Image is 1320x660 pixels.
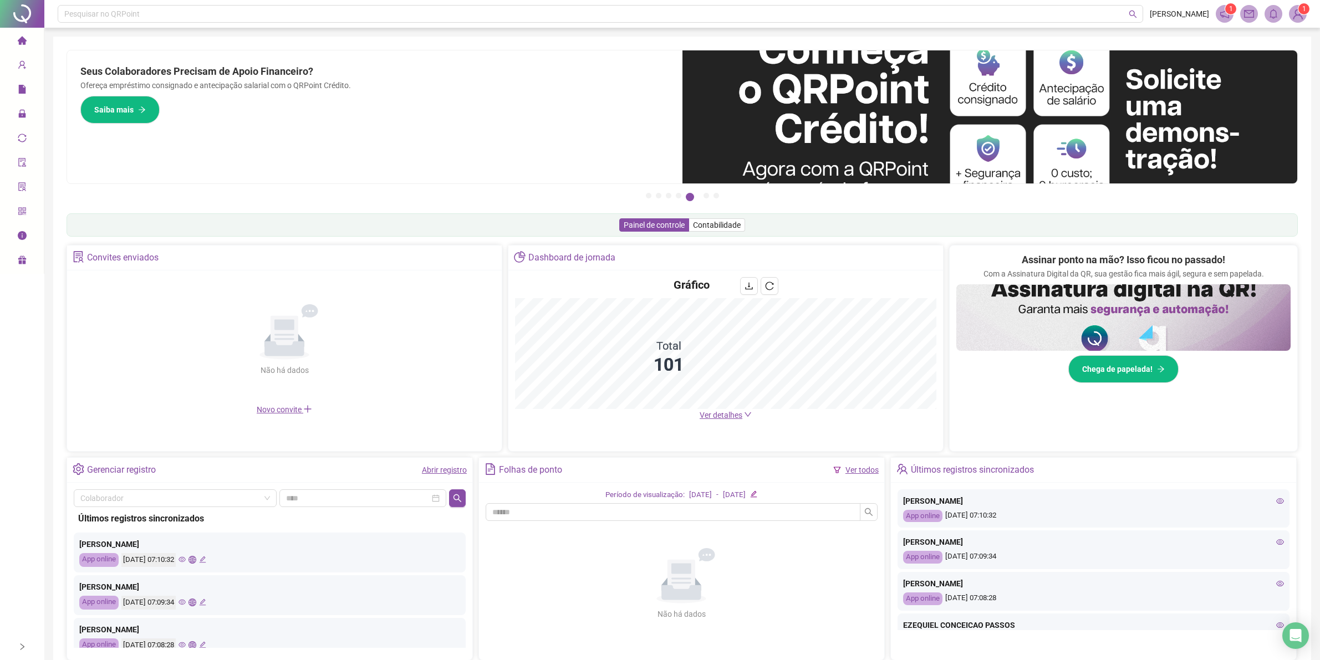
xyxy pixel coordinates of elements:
[700,411,752,419] a: Ver detalhes down
[18,250,27,273] span: gift
[1276,621,1284,629] span: eye
[18,80,27,102] span: file
[1225,3,1236,14] sup: 1
[188,641,196,648] span: global
[80,96,160,124] button: Saiba mais
[1276,580,1284,587] span: eye
[903,510,942,523] div: App online
[87,248,159,267] div: Convites enviados
[700,411,742,419] span: Ver detalhes
[750,490,757,498] span: edit
[121,596,176,610] div: [DATE] 07:09:34
[713,193,719,198] button: 7
[303,405,312,413] span: plus
[833,466,841,474] span: filter
[485,463,496,475] span: file-text
[704,193,709,198] button: 6
[514,251,526,263] span: pie-chart
[674,277,710,293] h4: Gráfico
[79,623,460,636] div: [PERSON_NAME]
[1082,363,1153,375] span: Chega de papelada!
[87,461,156,479] div: Gerenciar registro
[1290,6,1306,22] img: 39591
[864,508,873,516] span: search
[693,221,741,229] span: Contabilidade
[199,598,206,606] span: edit
[896,463,908,475] span: team
[903,495,1284,507] div: [PERSON_NAME]
[983,268,1264,280] p: Com a Assinatura Digital da QR, sua gestão fica mais ágil, segura e sem papelada.
[716,489,718,501] div: -
[1068,355,1179,383] button: Chega de papelada!
[630,608,732,620] div: Não há dados
[78,511,461,525] div: Últimos registros sincronizados
[744,411,752,418] span: down
[903,577,1284,590] div: [PERSON_NAME]
[80,79,669,91] p: Ofereça empréstimo consignado e antecipação salarial com o QRPoint Crédito.
[179,641,186,648] span: eye
[1157,365,1165,373] span: arrow-right
[179,556,186,563] span: eye
[138,106,146,114] span: arrow-right
[686,193,694,201] button: 5
[73,251,84,263] span: solution
[18,31,27,53] span: home
[18,104,27,126] span: lock
[682,50,1298,183] img: banner%2F11e687cd-1386-4cbd-b13b-7bd81425532d.png
[1229,5,1233,13] span: 1
[903,592,942,605] div: App online
[73,463,84,475] span: setting
[188,556,196,563] span: global
[605,489,685,501] div: Período de visualização:
[18,202,27,224] span: qrcode
[1244,9,1254,19] span: mail
[18,177,27,199] span: solution
[903,510,1284,523] div: [DATE] 07:10:32
[79,596,119,610] div: App online
[1022,252,1225,268] h2: Assinar ponto na mão? Isso ficou no passado!
[903,551,942,564] div: App online
[1268,9,1278,19] span: bell
[79,638,119,652] div: App online
[18,643,26,651] span: right
[94,104,134,116] span: Saiba mais
[723,489,746,501] div: [DATE]
[624,221,685,229] span: Painel de controle
[903,551,1284,564] div: [DATE] 07:09:34
[1282,622,1309,649] div: Open Intercom Messenger
[422,465,467,474] a: Abrir registro
[233,364,335,376] div: Não há dados
[1276,497,1284,505] span: eye
[528,248,615,267] div: Dashboard de jornada
[18,226,27,248] span: info-circle
[656,193,661,198] button: 2
[179,598,186,606] span: eye
[257,405,312,414] span: Novo convite
[453,494,462,503] span: search
[745,282,753,290] span: download
[903,536,1284,548] div: [PERSON_NAME]
[121,638,176,652] div: [DATE] 07:08:28
[18,153,27,175] span: audit
[79,538,460,550] div: [PERSON_NAME]
[79,553,119,567] div: App online
[689,489,712,501] div: [DATE]
[1150,8,1209,20] span: [PERSON_NAME]
[79,581,460,593] div: [PERSON_NAME]
[121,553,176,567] div: [DATE] 07:10:32
[199,556,206,563] span: edit
[845,465,879,474] a: Ver todos
[903,619,1284,631] div: EZEQUIEL CONCEICAO PASSOS
[1129,10,1137,18] span: search
[1302,5,1306,13] span: 1
[1276,538,1284,546] span: eye
[80,64,669,79] h2: Seus Colaboradores Precisam de Apoio Financeiro?
[1298,3,1309,14] sup: Atualize o seu contato no menu Meus Dados
[765,282,774,290] span: reload
[18,55,27,78] span: user-add
[903,592,1284,605] div: [DATE] 07:08:28
[956,284,1291,351] img: banner%2F02c71560-61a6-44d4-94b9-c8ab97240462.png
[911,461,1034,479] div: Últimos registros sincronizados
[666,193,671,198] button: 3
[499,461,562,479] div: Folhas de ponto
